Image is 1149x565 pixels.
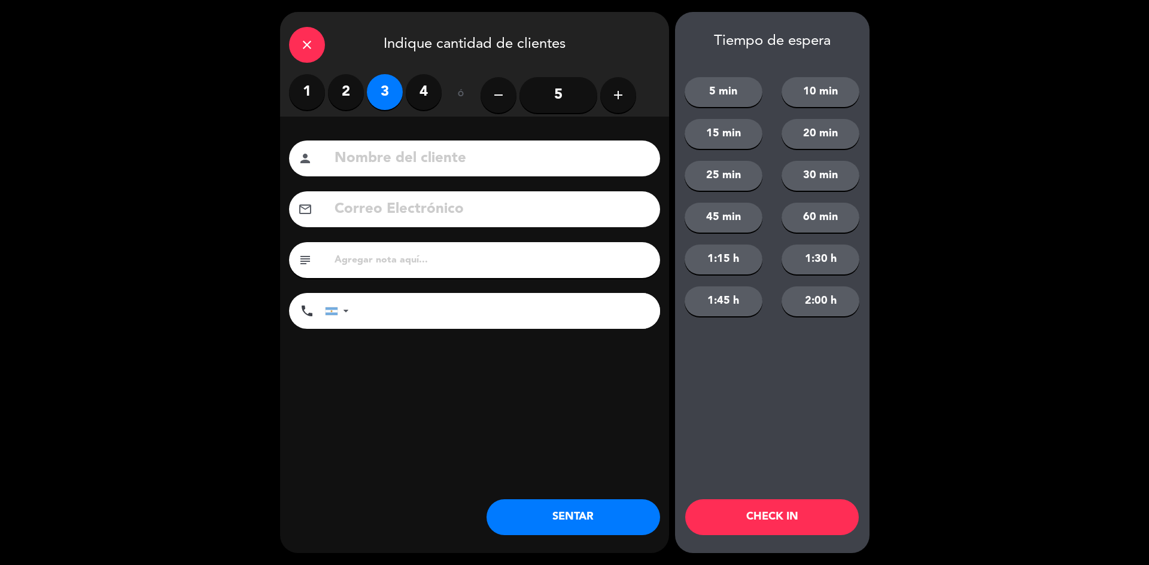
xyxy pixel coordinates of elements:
div: Indique cantidad de clientes [280,12,669,74]
button: 20 min [782,119,859,149]
input: Correo Electrónico [333,197,651,222]
button: add [600,77,636,113]
div: ó [442,74,481,116]
i: remove [491,88,506,102]
button: CHECK IN [685,499,859,535]
button: 10 min [782,77,859,107]
button: 1:15 h [685,245,762,274]
button: 1:45 h [685,286,762,316]
input: Agregar nota aquí... [333,252,651,268]
i: subject [298,253,312,267]
button: 2:00 h [782,286,859,316]
i: close [300,38,314,52]
div: Tiempo de espera [675,33,870,50]
div: Argentina: +54 [326,294,353,328]
label: 1 [289,74,325,110]
button: remove [481,77,516,113]
button: 1:30 h [782,245,859,274]
button: 30 min [782,161,859,191]
button: 15 min [685,119,762,149]
i: add [611,88,625,102]
i: person [298,151,312,166]
input: Nombre del cliente [333,146,651,171]
button: 60 min [782,203,859,233]
button: 25 min [685,161,762,191]
i: phone [300,304,314,318]
button: SENTAR [487,499,660,535]
i: email [298,202,312,216]
button: 5 min [685,77,762,107]
label: 3 [367,74,403,110]
label: 2 [328,74,364,110]
label: 4 [406,74,442,110]
button: 45 min [685,203,762,233]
